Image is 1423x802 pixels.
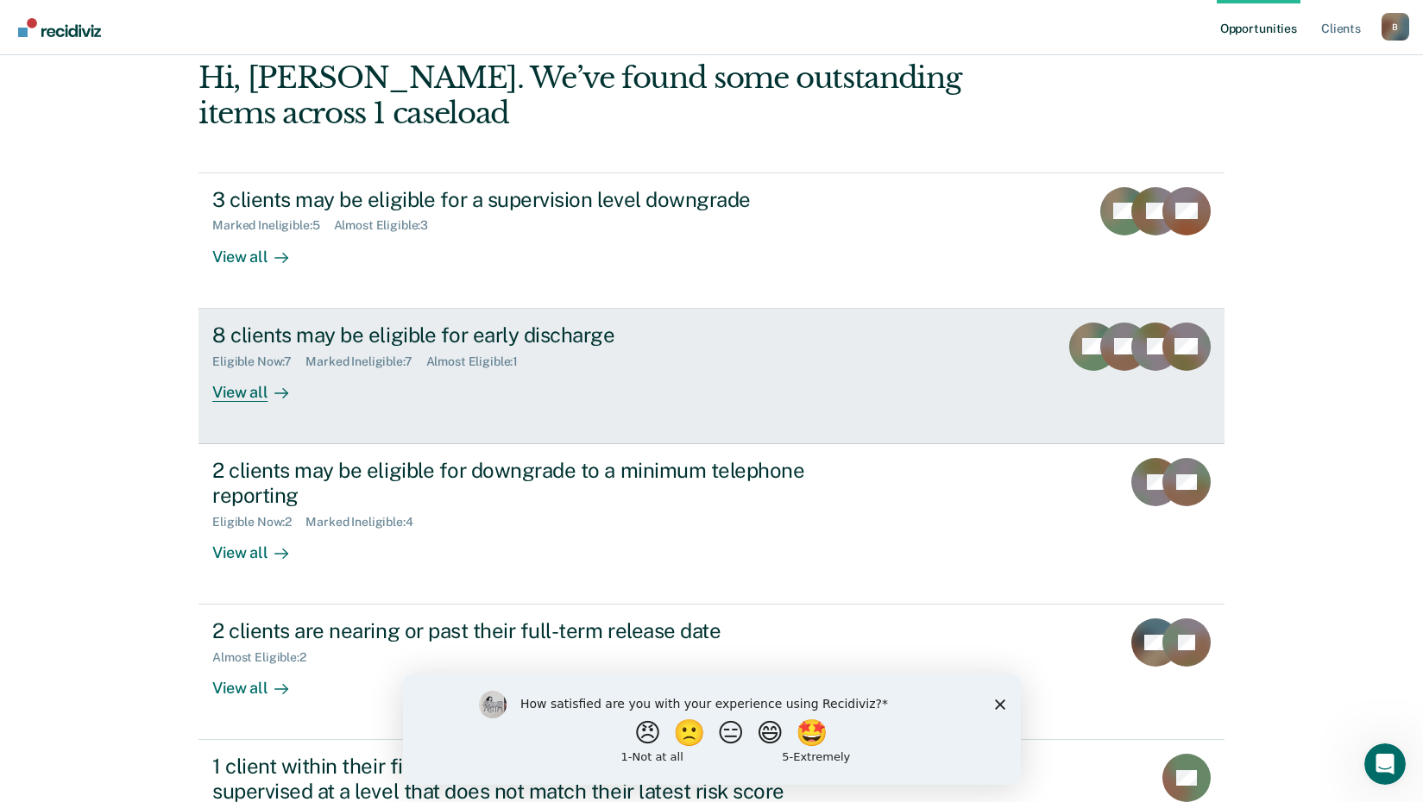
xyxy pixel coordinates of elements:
div: View all [212,368,309,402]
a: 3 clients may be eligible for a supervision level downgradeMarked Ineligible:5Almost Eligible:3Vi... [198,172,1225,309]
div: Almost Eligible : 2 [212,650,320,665]
div: 8 clients may be eligible for early discharge [212,323,818,348]
div: 2 clients may be eligible for downgrade to a minimum telephone reporting [212,458,818,508]
div: View all [212,529,309,562]
div: B [1382,13,1409,41]
a: 8 clients may be eligible for early dischargeEligible Now:7Marked Ineligible:7Almost Eligible:1Vi... [198,309,1225,444]
div: Eligible Now : 2 [212,515,305,529]
div: Almost Eligible : 3 [334,218,443,233]
div: View all [212,665,309,699]
a: 2 clients are nearing or past their full-term release dateAlmost Eligible:2View all [198,605,1225,740]
button: Profile dropdown button [1382,13,1409,41]
div: Almost Eligible : 1 [426,354,532,369]
div: 3 clients may be eligible for a supervision level downgrade [212,187,818,212]
div: Marked Ineligible : 7 [305,354,425,369]
div: 2 clients are nearing or past their full-term release date [212,618,818,643]
img: Recidiviz [18,18,101,37]
iframe: Survey by Kim from Recidiviz [403,674,1021,785]
div: Marked Ineligible : 4 [305,515,426,529]
a: 2 clients may be eligible for downgrade to a minimum telephone reportingEligible Now:2Marked Inel... [198,444,1225,605]
div: Marked Ineligible : 5 [212,218,333,233]
iframe: Intercom live chat [1364,743,1406,785]
div: View all [212,233,309,266]
div: Eligible Now : 7 [212,354,305,369]
div: Hi, [PERSON_NAME]. We’ve found some outstanding items across 1 caseload [198,60,1019,131]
